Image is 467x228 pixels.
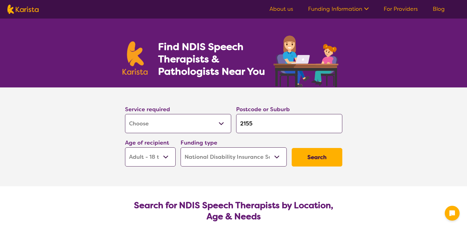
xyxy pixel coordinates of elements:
[292,148,342,167] button: Search
[384,5,418,13] a: For Providers
[433,5,445,13] a: Blog
[269,33,345,87] img: speech-therapy
[123,41,148,75] img: Karista logo
[7,5,39,14] img: Karista logo
[130,200,337,222] h2: Search for NDIS Speech Therapists by Location, Age & Needs
[181,139,217,146] label: Funding type
[236,114,342,133] input: Type
[158,40,272,78] h1: Find NDIS Speech Therapists & Pathologists Near You
[308,5,369,13] a: Funding Information
[236,106,290,113] label: Postcode or Suburb
[125,106,170,113] label: Service required
[125,139,169,146] label: Age of recipient
[269,5,293,13] a: About us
